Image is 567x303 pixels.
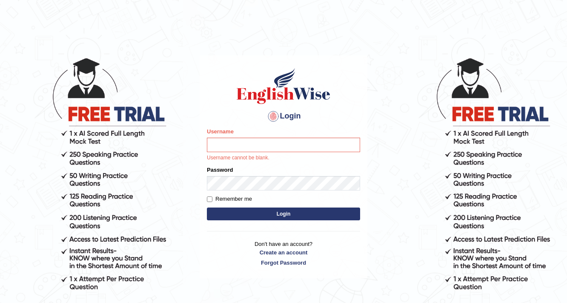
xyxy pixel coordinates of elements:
label: Remember me [207,195,252,203]
label: Password [207,166,233,174]
img: Logo of English Wise sign in for intelligent practice with AI [235,67,332,105]
label: Username [207,127,234,136]
input: Remember me [207,196,212,202]
p: Don't have an account? [207,240,360,266]
a: Create an account [207,248,360,257]
button: Login [207,208,360,220]
p: Username cannot be blank. [207,154,360,162]
h4: Login [207,110,360,123]
a: Forgot Password [207,259,360,267]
